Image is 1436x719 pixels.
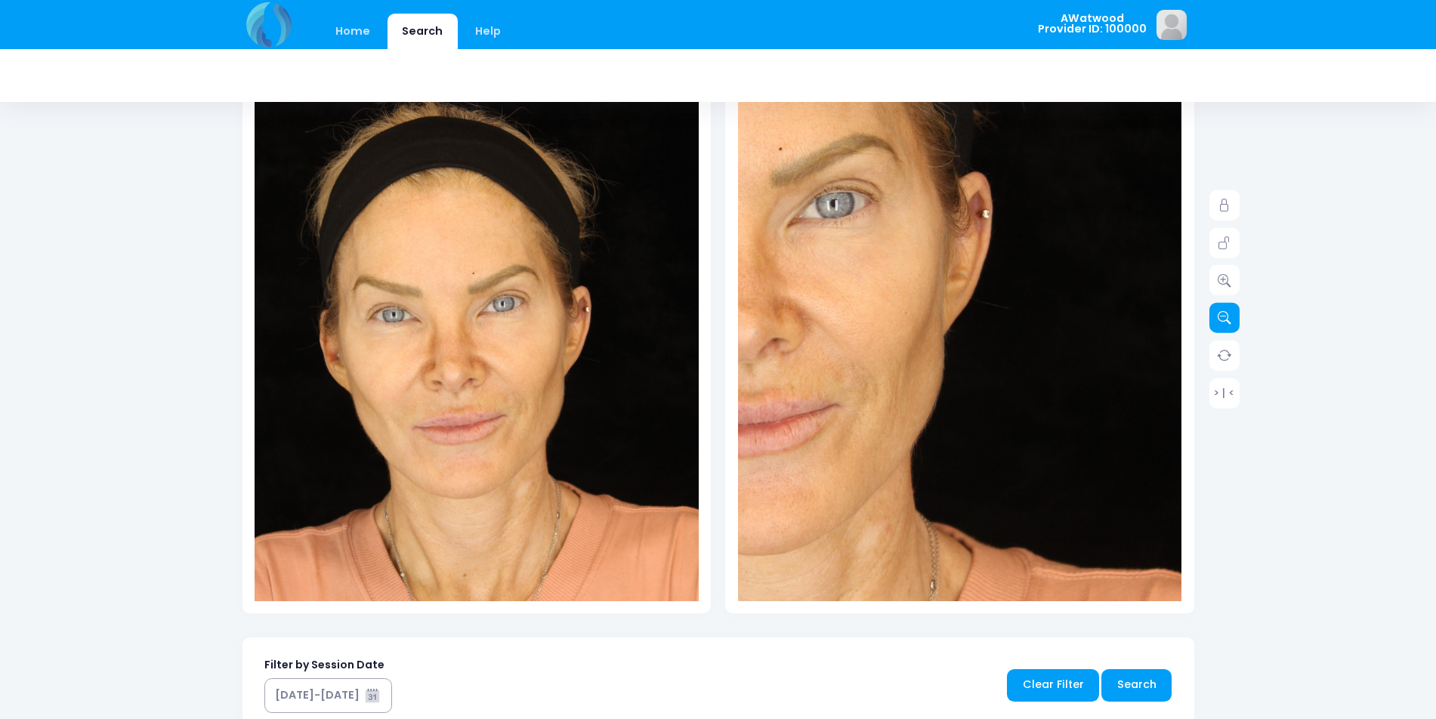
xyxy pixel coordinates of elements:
span: AWatwood Provider ID: 100000 [1038,13,1147,35]
div: [DATE]-[DATE] [275,687,360,703]
label: Filter by Session Date [264,657,384,673]
a: Home [321,14,385,49]
a: Search [388,14,458,49]
img: compare-img1 [255,8,699,674]
a: Clear Filter [1007,669,1099,702]
img: image [1157,10,1187,40]
a: Search [1101,669,1172,702]
a: > | < [1209,378,1240,408]
a: Help [460,14,515,49]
